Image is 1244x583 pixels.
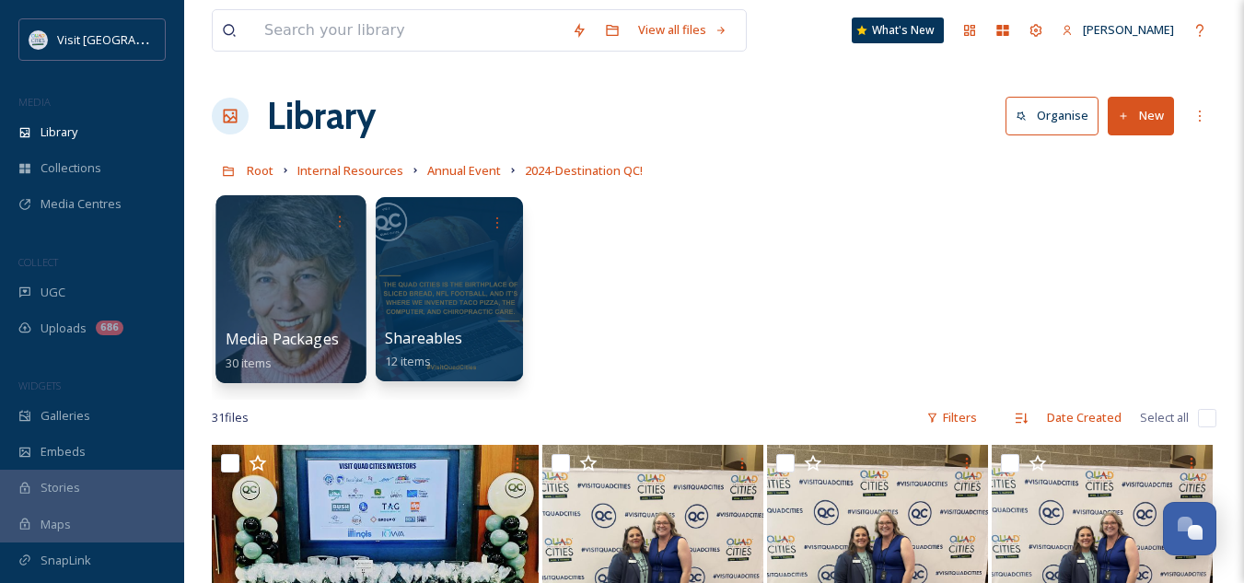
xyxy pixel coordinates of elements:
[226,331,339,371] a: Media Packages30 items
[41,516,71,533] span: Maps
[41,552,91,569] span: SnapLink
[41,123,77,141] span: Library
[212,409,249,426] span: 31 file s
[57,30,200,48] span: Visit [GEOGRAPHIC_DATA]
[18,255,58,269] span: COLLECT
[427,159,501,181] a: Annual Event
[247,159,273,181] a: Root
[1108,97,1174,134] button: New
[1083,21,1174,38] span: [PERSON_NAME]
[385,330,462,369] a: Shareables12 items
[1163,502,1216,555] button: Open Chat
[385,353,431,369] span: 12 items
[41,195,122,213] span: Media Centres
[297,162,403,179] span: Internal Resources
[41,407,90,425] span: Galleries
[18,95,51,109] span: MEDIA
[1140,409,1189,426] span: Select all
[96,321,123,335] div: 686
[41,159,101,177] span: Collections
[18,379,61,392] span: WIDGETS
[917,400,986,436] div: Filters
[267,88,376,144] a: Library
[255,10,563,51] input: Search your library
[41,479,80,496] span: Stories
[226,354,273,370] span: 30 items
[1052,12,1183,48] a: [PERSON_NAME]
[41,320,87,337] span: Uploads
[385,328,462,348] span: Shareables
[525,162,643,179] span: 2024-Destination QC!
[629,12,737,48] a: View all files
[29,30,48,49] img: QCCVB_VISIT_vert_logo_4c_tagline_122019.svg
[41,443,86,461] span: Embeds
[41,284,65,301] span: UGC
[247,162,273,179] span: Root
[1038,400,1131,436] div: Date Created
[226,329,339,349] span: Media Packages
[1006,97,1108,134] a: Organise
[525,159,643,181] a: 2024-Destination QC!
[852,17,944,43] a: What's New
[297,159,403,181] a: Internal Resources
[427,162,501,179] span: Annual Event
[1006,97,1099,134] button: Organise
